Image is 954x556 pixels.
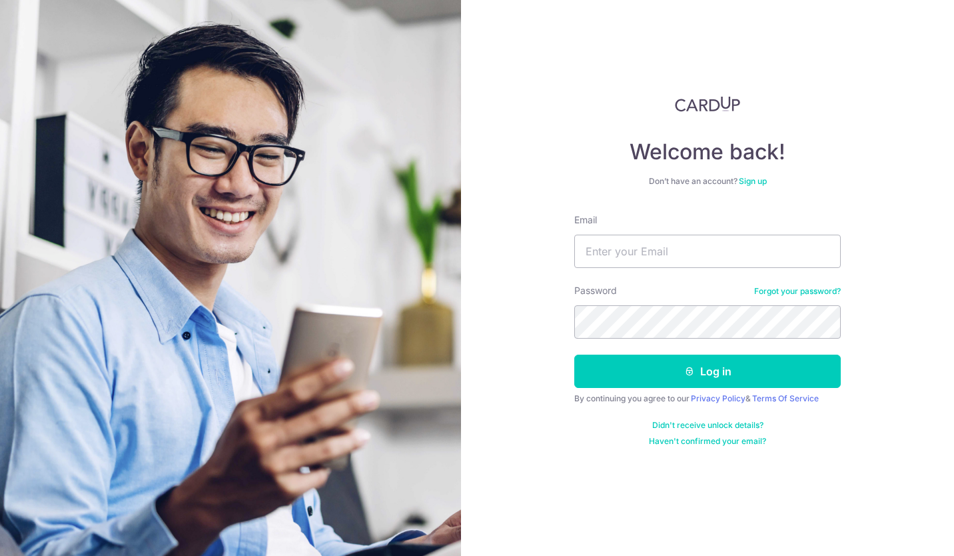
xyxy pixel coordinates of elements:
[574,176,841,187] div: Don’t have an account?
[675,96,740,112] img: CardUp Logo
[574,213,597,227] label: Email
[574,284,617,297] label: Password
[574,139,841,165] h4: Welcome back!
[754,286,841,297] a: Forgot your password?
[574,393,841,404] div: By continuing you agree to our &
[752,393,819,403] a: Terms Of Service
[652,420,763,431] a: Didn't receive unlock details?
[574,355,841,388] button: Log in
[739,176,767,186] a: Sign up
[574,235,841,268] input: Enter your Email
[691,393,745,403] a: Privacy Policy
[649,436,766,447] a: Haven't confirmed your email?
